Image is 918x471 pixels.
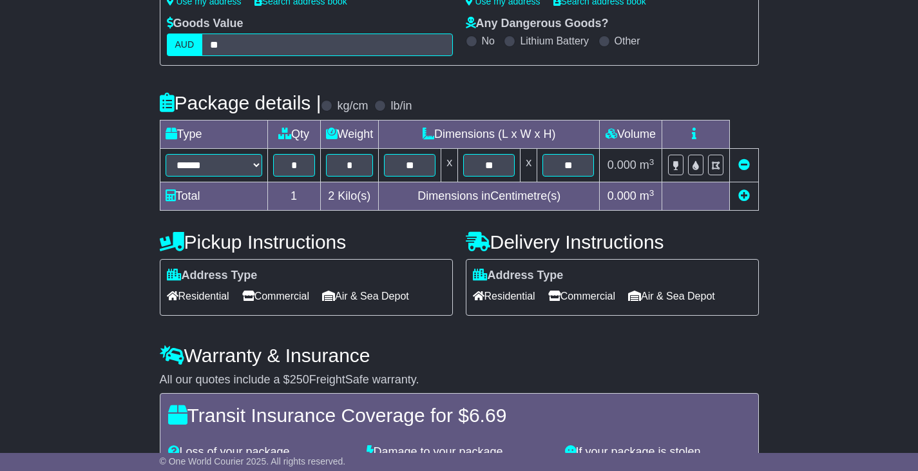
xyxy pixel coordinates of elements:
[607,189,636,202] span: 0.000
[167,269,258,283] label: Address Type
[267,182,320,211] td: 1
[379,182,600,211] td: Dimensions in Centimetre(s)
[482,35,495,47] label: No
[267,120,320,149] td: Qty
[160,231,453,253] h4: Pickup Instructions
[615,35,640,47] label: Other
[320,120,379,149] td: Weight
[160,345,759,366] h4: Warranty & Insurance
[738,159,750,171] a: Remove this item
[466,231,759,253] h4: Delivery Instructions
[390,99,412,113] label: lb/in
[548,286,615,306] span: Commercial
[162,445,360,459] div: Loss of your package
[360,445,559,459] div: Damage to your package
[160,182,267,211] td: Total
[168,405,751,426] h4: Transit Insurance Coverage for $
[160,120,267,149] td: Type
[473,269,564,283] label: Address Type
[167,286,229,306] span: Residential
[520,35,589,47] label: Lithium Battery
[160,373,759,387] div: All our quotes include a $ FreightSafe warranty.
[167,17,244,31] label: Goods Value
[607,159,636,171] span: 0.000
[320,182,379,211] td: Kilo(s)
[600,120,662,149] td: Volume
[167,34,203,56] label: AUD
[473,286,535,306] span: Residential
[521,149,537,182] td: x
[559,445,757,459] div: If your package is stolen
[242,286,309,306] span: Commercial
[328,189,334,202] span: 2
[640,189,655,202] span: m
[441,149,458,182] td: x
[322,286,409,306] span: Air & Sea Depot
[466,17,609,31] label: Any Dangerous Goods?
[290,373,309,386] span: 250
[160,456,346,466] span: © One World Courier 2025. All rights reserved.
[379,120,600,149] td: Dimensions (L x W x H)
[738,189,750,202] a: Add new item
[160,92,321,113] h4: Package details |
[337,99,368,113] label: kg/cm
[649,157,655,167] sup: 3
[469,405,506,426] span: 6.69
[628,286,715,306] span: Air & Sea Depot
[640,159,655,171] span: m
[649,188,655,198] sup: 3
